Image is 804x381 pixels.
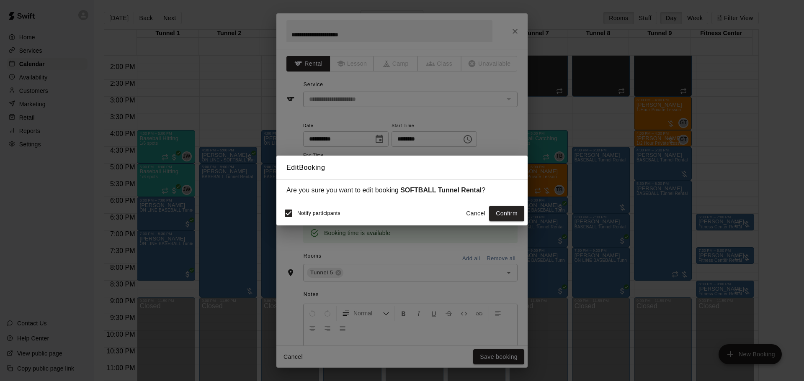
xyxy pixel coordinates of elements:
[297,211,340,217] span: Notify participants
[286,187,518,194] div: Are you sure you want to edit booking ?
[276,156,528,180] h2: Edit Booking
[489,206,524,221] button: Confirm
[400,187,482,194] strong: SOFTBALL Tunnel Rental
[462,206,489,221] button: Cancel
